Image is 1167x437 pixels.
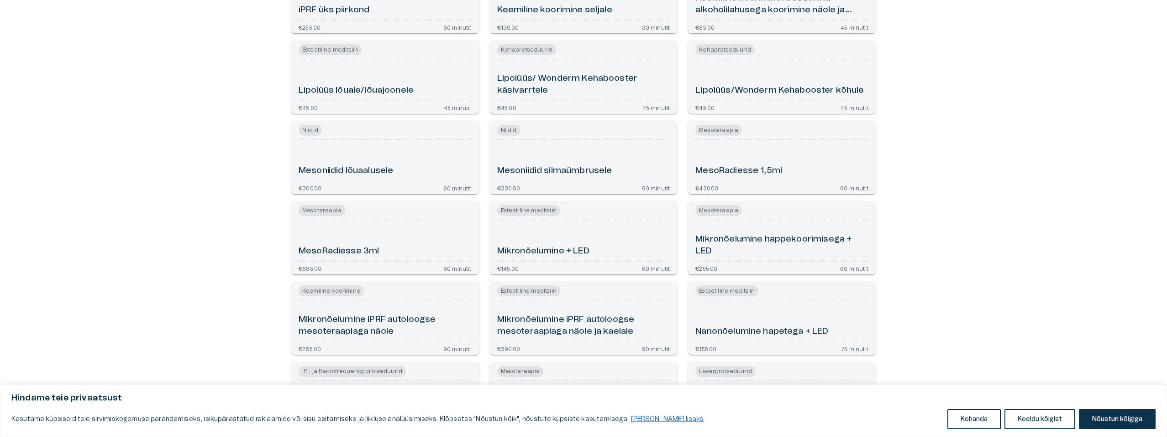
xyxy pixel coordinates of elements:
[947,409,1001,429] button: Kohanda
[631,416,704,423] a: Loe lisaks
[497,245,589,258] h6: Mikronõelumine + LED
[695,285,758,296] span: Esteetiline meditsiin
[490,362,678,435] a: Open service booking details
[490,121,678,194] a: Open service booking details
[695,233,868,258] h6: Mikronõelumine happekoorimisega + LED
[497,346,520,351] p: €390.00
[299,285,364,296] span: Keemiline koorimine
[299,185,321,190] p: €300.00
[840,265,868,271] p: 60 minutit
[497,44,556,55] span: Kehaprotseduurid
[642,346,670,351] p: 90 minutit
[299,4,370,16] h6: iPRF üks piirkond
[443,185,472,190] p: 60 minutit
[299,44,362,55] span: Esteetiline meditsiin
[695,165,782,177] h6: MesoRadiesse 1,5ml
[299,205,345,216] span: Mesoteraapia
[688,41,876,114] a: Open service booking details
[497,73,670,97] h6: Lipolüüs/ Wonderm Kehabooster käsivarrtele
[1004,409,1075,429] button: Keeldu kõigist
[497,4,612,16] h6: Keemiline koorimine seljale
[299,84,414,97] h6: Lipolüüs lõuale/lõuajoonele
[299,105,318,110] p: €45.00
[688,201,876,274] a: Open service booking details
[490,41,678,114] a: Open service booking details
[490,282,678,355] a: Open service booking details
[299,366,406,377] span: IPL ja Radiofrequency protseduurid
[291,362,479,435] a: Open service booking details
[291,282,479,355] a: Open service booking details
[642,105,670,110] p: 45 minutit
[443,346,472,351] p: 90 minutit
[695,326,828,338] h6: Nanonõelumine hapetega + LED
[291,201,479,274] a: Open service booking details
[299,265,321,271] p: €685.00
[291,41,479,114] a: Open service booking details
[695,346,716,351] p: €155.00
[497,265,519,271] p: €145.00
[695,24,715,30] p: €85.00
[443,24,472,30] p: 60 minutit
[1079,409,1156,429] button: Nõustun kõigiga
[642,265,670,271] p: 60 minutit
[841,346,868,351] p: 75 minutit
[497,185,520,190] p: €300.00
[299,125,322,136] span: Niidid
[299,165,393,177] h6: Mesoniidid lõuaalusele
[497,366,544,377] span: Mesoteraapia
[695,84,864,97] h6: Lipolüüs/Wonderm Kehabooster kõhule
[695,44,754,55] span: Kehaprotseduurid
[444,105,472,110] p: 45 minutit
[841,24,868,30] p: 45 minutit
[695,185,718,190] p: €430.00
[497,285,560,296] span: Esteetiline meditsiin
[443,265,472,271] p: 60 minutit
[299,24,321,30] p: €255.00
[688,282,876,355] a: Open service booking details
[841,105,868,110] p: 45 minutit
[688,121,876,194] a: Open service booking details
[688,362,876,435] a: Open service booking details
[11,414,704,425] p: Kasutame küpsiseid teie sirvimiskogemuse parandamiseks, isikupärastatud reklaamide või sisu esita...
[695,265,717,271] p: €255.00
[497,165,612,177] h6: Mesoniidid silmaümbrusele
[695,205,742,216] span: Mesoteraapia
[299,245,379,258] h6: MesoRadiesse 3ml
[291,121,479,194] a: Open service booking details
[11,393,1156,404] p: Hindame teie privaatsust
[299,314,472,338] h6: Mikronõelumine iPRF autoloogse mesoteraapiaga näole
[695,366,756,377] span: Laserprotseduurid
[642,24,670,30] p: 30 minutit
[695,125,742,136] span: Mesoteraapia
[497,24,519,30] p: €130.00
[47,7,60,15] span: Help
[695,105,715,110] p: €45.00
[497,314,670,338] h6: Mikronõelumine iPRF autoloogse mesoteraapiaga näole ja kaelale
[840,185,868,190] p: 60 minutit
[497,105,516,110] p: €45.00
[642,185,670,190] p: 60 minutit
[497,205,560,216] span: Esteetiline meditsiin
[497,125,520,136] span: Niidid
[490,201,678,274] a: Open service booking details
[299,346,321,351] p: €285.00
